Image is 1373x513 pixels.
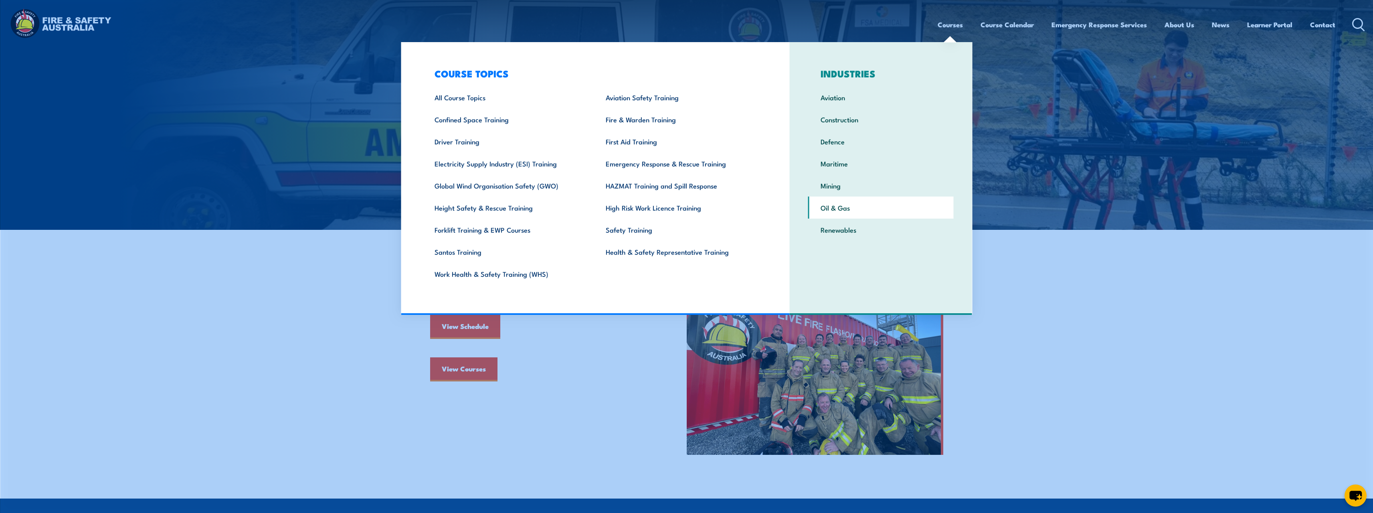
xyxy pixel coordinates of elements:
img: FSA People – Team photo aug 2023 [687,262,943,455]
a: Height Safety & Rescue Training [422,197,593,219]
a: Safety Training [593,219,764,241]
a: Global Wind Organisation Safety (GWO) [422,174,593,197]
a: Santos Training [422,241,593,263]
a: All Course Topics [422,86,593,108]
a: Construction [808,108,954,130]
a: Courses [938,14,963,35]
a: Health & Safety Representative Training [593,241,764,263]
a: View Schedule [430,315,500,339]
a: High Risk Work Licence Training [593,197,764,219]
a: Emergency Response Services [1051,14,1147,35]
a: Maritime [808,152,954,174]
a: View Courses [430,357,497,381]
a: Driver Training [422,130,593,152]
button: chat-button [1345,485,1367,507]
a: Emergency Response & Rescue Training [593,152,764,174]
a: Contact [1310,14,1335,35]
a: Forklift Training & EWP Courses [422,219,593,241]
a: Course Calendar [981,14,1034,35]
a: Mining [808,174,954,197]
a: HAZMAT Training and Spill Response [593,174,764,197]
a: Defence [808,130,954,152]
a: Confined Space Training [422,108,593,130]
a: News [1212,14,1229,35]
a: Learner Portal [1247,14,1292,35]
a: Aviation Safety Training [593,86,764,108]
a: About Us [1165,14,1194,35]
a: Renewables [808,219,954,241]
h3: INDUSTRIES [808,68,954,79]
h3: COURSE TOPICS [422,68,764,79]
a: Electricity Supply Industry (ESI) Training [422,152,593,174]
a: First Aid Training [593,130,764,152]
a: Work Health & Safety Training (WHS) [422,263,593,285]
a: Aviation [808,86,954,108]
a: Fire & Warden Training [593,108,764,130]
a: Oil & Gas [808,197,954,219]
